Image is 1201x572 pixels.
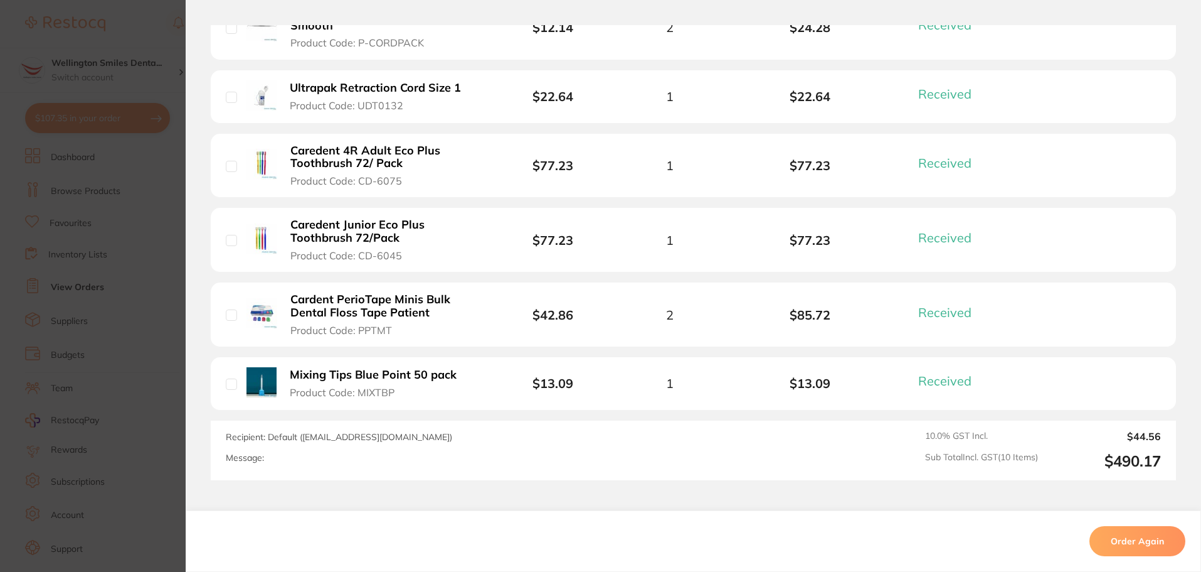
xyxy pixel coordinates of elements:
button: Cardent PerioTape Minis Bulk Dental Floss Tape Patient Product Code: PPTMT [287,293,488,337]
b: Cardent PerioTape Minis Bulk Dental Floss Tape Patient [290,293,484,319]
button: Received [914,305,987,320]
span: Product Code: MIXTBP [290,387,394,398]
b: Mixing Tips Blue Point 50 pack [290,369,457,382]
label: Message: [226,453,264,463]
span: Product Code: CD-6075 [290,175,402,186]
span: 2 [666,308,674,322]
span: 2 [666,20,674,35]
button: Mixing Tips Blue Point 50 pack Product Code: MIXTBP [286,368,470,399]
img: Caredent 4R Adult Eco Plus Toothbrush 72/ Pack [246,149,277,180]
span: 1 [666,158,674,173]
img: Hanson Cord Packer Smooth [246,11,277,41]
b: Ultrapak Retraction Cord Size 1 [290,82,461,95]
img: Cardent PerioTape Minis Bulk Dental Floss Tape Patient [246,298,277,329]
span: 1 [666,89,674,104]
button: Received [914,17,987,33]
b: $22.64 [532,89,573,104]
span: Received [918,155,971,171]
img: Caredent Junior Eco Plus Toothbrush 72/Pack [246,224,277,254]
b: $77.23 [740,233,881,247]
span: Product Code: PPTMT [290,325,392,336]
button: Caredent 4R Adult Eco Plus Toothbrush 72/ Pack Product Code: CD-6075 [287,144,488,188]
b: $42.86 [532,307,573,323]
button: [PERSON_NAME] Cord Packer Smooth Product Code: P-CORDPACK [287,6,488,50]
b: $22.64 [740,89,881,104]
b: $24.28 [740,20,881,35]
b: $85.72 [740,308,881,322]
img: Ultrapak Retraction Cord Size 1 [246,80,277,111]
span: Product Code: P-CORDPACK [290,37,424,48]
b: Caredent Junior Eco Plus Toothbrush 72/Pack [290,219,484,244]
span: Received [918,373,971,389]
button: Received [914,373,987,389]
b: $12.14 [532,19,573,35]
img: Mixing Tips Blue Point 50 pack [246,367,277,397]
button: Caredent Junior Eco Plus Toothbrush 72/Pack Product Code: CD-6045 [287,218,488,262]
button: Received [914,230,987,246]
b: $77.23 [532,158,573,173]
output: $44.56 [1048,431,1161,442]
span: Received [918,305,971,320]
button: Received [914,86,987,102]
b: $13.09 [532,375,573,391]
span: Received [918,230,971,246]
span: 1 [666,376,674,391]
b: $77.23 [740,158,881,173]
span: Received [918,17,971,33]
button: Order Again [1089,526,1185,556]
b: [PERSON_NAME] Cord Packer Smooth [290,6,484,32]
span: Product Code: UDT0132 [290,100,403,111]
span: Product Code: CD-6045 [290,250,402,261]
output: $490.17 [1048,452,1161,470]
b: $77.23 [532,232,573,248]
span: Recipient: Default ( [EMAIL_ADDRESS][DOMAIN_NAME] ) [226,431,452,443]
span: Received [918,86,971,102]
button: Received [914,155,987,171]
span: 1 [666,233,674,247]
button: Ultrapak Retraction Cord Size 1 Product Code: UDT0132 [286,81,475,112]
b: $13.09 [740,376,881,391]
b: Caredent 4R Adult Eco Plus Toothbrush 72/ Pack [290,144,484,170]
span: 10.0 % GST Incl. [925,431,1038,442]
span: Sub Total Incl. GST ( 10 Items) [925,452,1038,470]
